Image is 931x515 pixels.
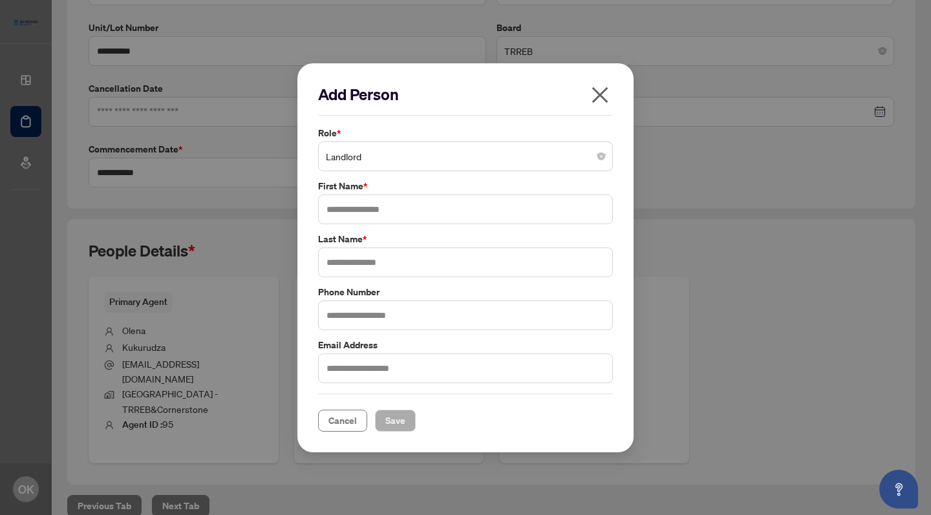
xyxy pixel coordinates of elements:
[375,409,416,431] button: Save
[879,470,918,509] button: Open asap
[318,232,613,246] label: Last Name
[318,284,613,299] label: Phone Number
[590,85,610,105] span: close
[597,152,605,160] span: close-circle
[318,179,613,193] label: First Name
[318,337,613,352] label: Email Address
[318,84,613,105] h2: Add Person
[318,409,367,431] button: Cancel
[328,410,357,430] span: Cancel
[326,144,605,169] span: Landlord
[318,126,613,140] label: Role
